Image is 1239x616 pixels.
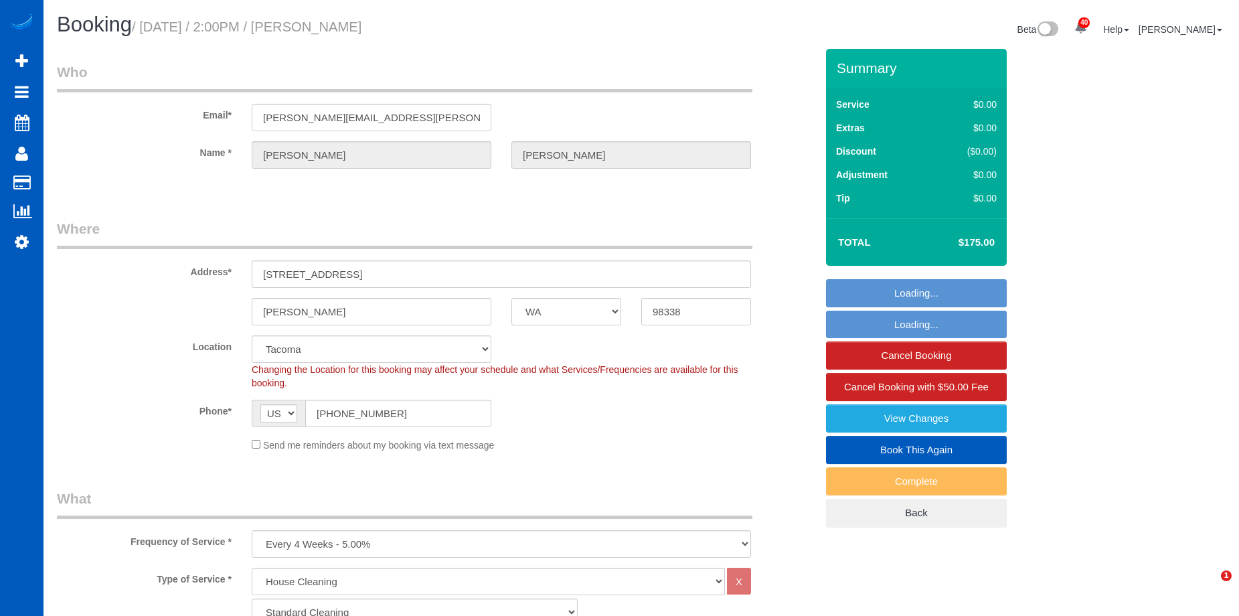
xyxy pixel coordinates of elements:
input: Zip Code* [641,298,751,325]
span: 40 [1078,17,1090,28]
input: Email* [252,104,491,131]
div: $0.00 [939,121,997,135]
label: Type of Service * [47,568,242,586]
span: Booking [57,13,132,36]
input: Phone* [305,400,491,427]
a: Book This Again [826,436,1007,464]
small: / [DATE] / 2:00PM / [PERSON_NAME] [132,19,361,34]
span: Changing the Location for this booking may affect your schedule and what Services/Frequencies are... [252,364,738,388]
label: Name * [47,141,242,159]
a: 40 [1068,13,1094,43]
input: City* [252,298,491,325]
a: Cancel Booking with $50.00 Fee [826,373,1007,401]
h3: Summary [837,60,1000,76]
label: Discount [836,145,876,158]
input: First Name* [252,141,491,169]
a: Cancel Booking [826,341,1007,370]
legend: What [57,489,752,519]
div: $0.00 [939,168,997,181]
legend: Where [57,219,752,249]
span: Send me reminders about my booking via text message [263,440,495,451]
label: Phone* [47,400,242,418]
iframe: Intercom live chat [1193,570,1226,603]
input: Last Name* [511,141,751,169]
img: New interface [1036,21,1058,39]
legend: Who [57,62,752,92]
a: Help [1103,24,1129,35]
div: ($0.00) [939,145,997,158]
a: Back [826,499,1007,527]
label: Extras [836,121,865,135]
span: 1 [1221,570,1232,581]
a: [PERSON_NAME] [1139,24,1222,35]
div: $0.00 [939,191,997,205]
label: Tip [836,191,850,205]
strong: Total [838,236,871,248]
span: Cancel Booking with $50.00 Fee [844,381,989,392]
a: Beta [1017,24,1059,35]
h4: $175.00 [918,237,995,248]
label: Frequency of Service * [47,530,242,548]
img: Automaid Logo [8,13,35,32]
label: Email* [47,104,242,122]
label: Service [836,98,870,111]
label: Adjustment [836,168,888,181]
a: View Changes [826,404,1007,433]
label: Location [47,335,242,354]
div: $0.00 [939,98,997,111]
label: Address* [47,260,242,279]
